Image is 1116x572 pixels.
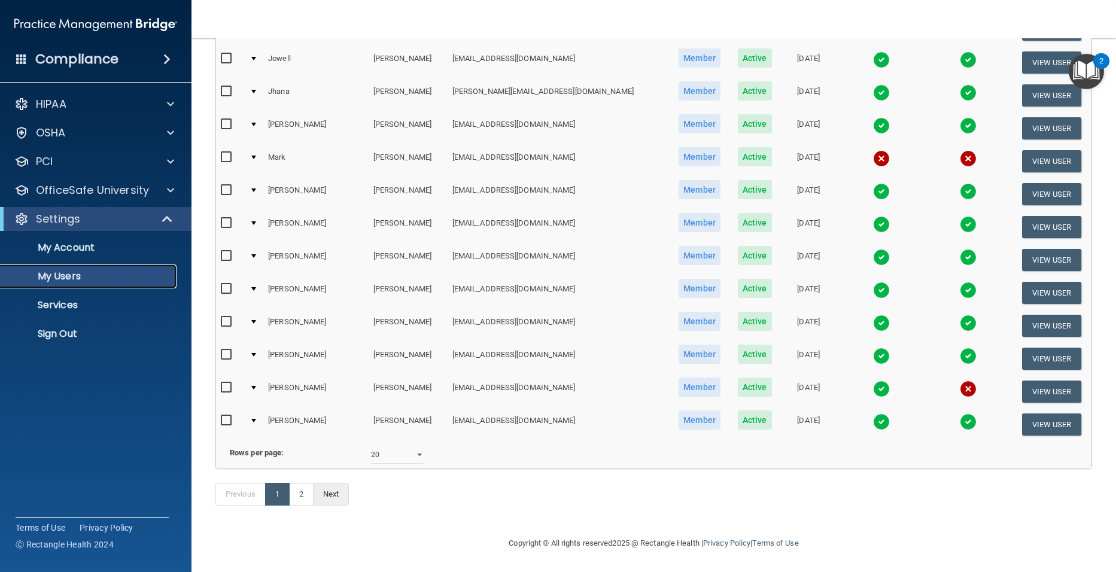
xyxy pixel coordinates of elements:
img: tick.e7d51cea.svg [873,282,890,299]
a: Privacy Policy [80,522,133,534]
span: Active [738,81,772,101]
img: tick.e7d51cea.svg [873,51,890,68]
td: [EMAIL_ADDRESS][DOMAIN_NAME] [448,46,670,79]
img: tick.e7d51cea.svg [960,84,977,101]
td: [PERSON_NAME] [369,408,448,440]
td: [PERSON_NAME] [369,276,448,309]
td: [PERSON_NAME] [369,178,448,211]
span: Active [738,114,772,133]
span: Member [679,345,720,364]
td: [DATE] [780,211,837,244]
span: Member [679,114,720,133]
button: View User [1022,183,1081,205]
img: cross.ca9f0e7f.svg [960,381,977,397]
button: View User [1022,249,1081,271]
td: [PERSON_NAME] [369,375,448,408]
a: OSHA [14,126,174,140]
td: [PERSON_NAME] [263,211,369,244]
td: [PERSON_NAME] [369,211,448,244]
td: [PERSON_NAME] [263,276,369,309]
td: [DATE] [780,309,837,342]
td: [PERSON_NAME] [369,145,448,178]
td: [EMAIL_ADDRESS][DOMAIN_NAME] [448,342,670,375]
button: View User [1022,150,1081,172]
img: tick.e7d51cea.svg [873,381,890,397]
a: 2 [289,483,314,506]
td: [DATE] [780,342,837,375]
td: [DATE] [780,408,837,440]
td: [PERSON_NAME] [263,244,369,276]
img: cross.ca9f0e7f.svg [873,150,890,167]
span: Active [738,48,772,68]
a: Next [313,483,349,506]
td: [EMAIL_ADDRESS][DOMAIN_NAME] [448,408,670,440]
td: [PERSON_NAME] [369,309,448,342]
img: tick.e7d51cea.svg [873,413,890,430]
span: Member [679,410,720,430]
a: HIPAA [14,97,174,111]
button: View User [1022,315,1081,337]
span: Ⓒ Rectangle Health 2024 [16,538,114,550]
img: tick.e7d51cea.svg [873,348,890,364]
button: Open Resource Center, 2 new notifications [1069,54,1104,89]
button: View User [1022,348,1081,370]
img: tick.e7d51cea.svg [960,183,977,200]
h4: Compliance [35,51,118,68]
td: [PERSON_NAME][EMAIL_ADDRESS][DOMAIN_NAME] [448,79,670,112]
img: cross.ca9f0e7f.svg [960,150,977,167]
td: [PERSON_NAME] [263,408,369,440]
span: Active [738,213,772,232]
p: PCI [36,154,53,169]
td: [EMAIL_ADDRESS][DOMAIN_NAME] [448,309,670,342]
td: [PERSON_NAME] [369,79,448,112]
img: tick.e7d51cea.svg [960,51,977,68]
td: [EMAIL_ADDRESS][DOMAIN_NAME] [448,112,670,145]
iframe: Drift Widget Chat Controller [909,487,1102,535]
td: [DATE] [780,375,837,408]
img: tick.e7d51cea.svg [873,216,890,233]
span: Member [679,213,720,232]
button: View User [1022,381,1081,403]
td: [EMAIL_ADDRESS][DOMAIN_NAME] [448,211,670,244]
a: Terms of Use [16,522,65,534]
img: tick.e7d51cea.svg [873,117,890,134]
td: [PERSON_NAME] [369,112,448,145]
button: View User [1022,216,1081,238]
td: [PERSON_NAME] [369,342,448,375]
p: Sign Out [8,328,171,340]
img: tick.e7d51cea.svg [960,315,977,331]
button: View User [1022,51,1081,74]
img: tick.e7d51cea.svg [960,348,977,364]
img: tick.e7d51cea.svg [960,282,977,299]
div: 2 [1099,61,1103,77]
td: [EMAIL_ADDRESS][DOMAIN_NAME] [448,276,670,309]
span: Member [679,180,720,199]
p: Services [8,299,171,311]
td: [PERSON_NAME] [263,112,369,145]
span: Member [679,147,720,166]
td: Jowell [263,46,369,79]
p: My Account [8,242,171,254]
td: [EMAIL_ADDRESS][DOMAIN_NAME] [448,145,670,178]
a: PCI [14,154,174,169]
td: [DATE] [780,244,837,276]
span: Member [679,312,720,331]
td: [DATE] [780,79,837,112]
td: [PERSON_NAME] [369,244,448,276]
span: Member [679,81,720,101]
img: tick.e7d51cea.svg [960,216,977,233]
img: PMB logo [14,13,177,36]
td: [EMAIL_ADDRESS][DOMAIN_NAME] [448,375,670,408]
td: [DATE] [780,145,837,178]
a: Privacy Policy [703,538,750,547]
button: View User [1022,117,1081,139]
td: [PERSON_NAME] [263,375,369,408]
b: Rows per page: [230,448,284,457]
p: HIPAA [36,97,66,111]
p: Settings [36,212,80,226]
img: tick.e7d51cea.svg [960,413,977,430]
td: [PERSON_NAME] [263,178,369,211]
td: [EMAIL_ADDRESS][DOMAIN_NAME] [448,178,670,211]
span: Active [738,147,772,166]
img: tick.e7d51cea.svg [873,84,890,101]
